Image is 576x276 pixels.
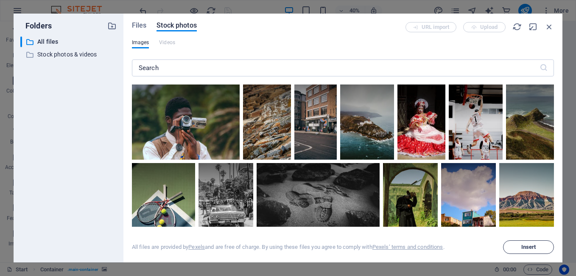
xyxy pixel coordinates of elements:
[521,245,536,250] span: Insert
[132,37,149,48] span: Images
[20,37,22,47] div: ​
[132,20,147,31] span: Files
[20,49,117,60] div: Stock photos & videos
[372,244,443,250] a: Pexels’ terms and conditions
[107,21,117,31] i: Create new folder
[157,20,196,31] span: Stock photos
[132,243,445,251] div: All files are provided by and are free of charge. By using these files you agree to comply with .
[37,50,101,59] p: Stock photos & videos
[503,240,554,254] button: Insert
[20,20,52,31] p: Folders
[188,244,205,250] a: Pexels
[132,59,540,76] input: Search
[159,37,175,48] span: This file type is not supported by this element
[37,37,101,47] p: All files
[512,22,522,31] i: Reload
